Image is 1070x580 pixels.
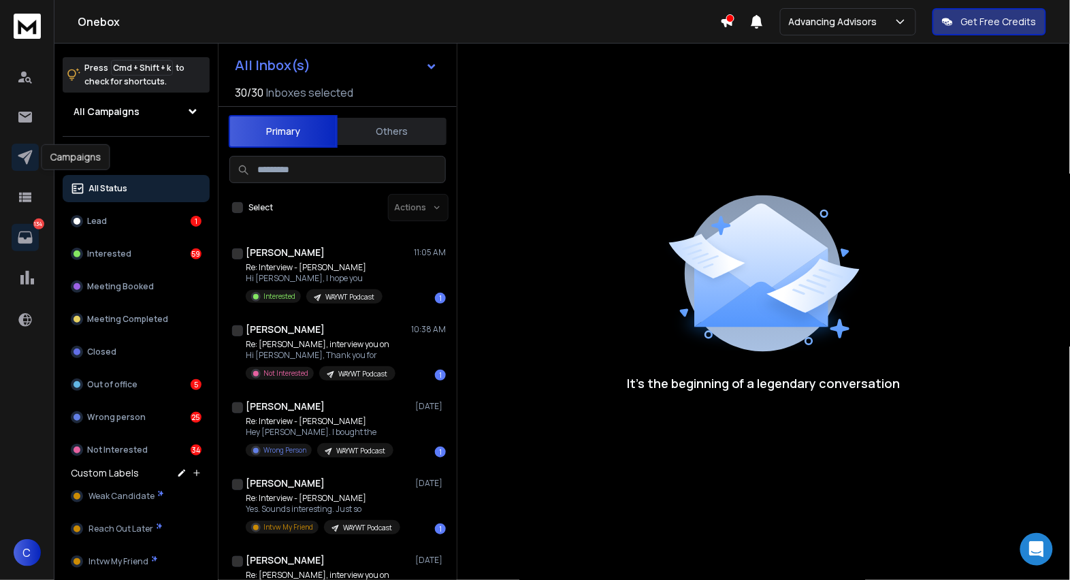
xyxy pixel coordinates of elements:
[338,369,387,379] p: WAYWT Podcast
[191,248,201,259] div: 59
[435,447,446,457] div: 1
[33,219,44,229] p: 134
[63,483,210,510] button: Weak Candidate
[246,493,400,504] p: Re: Interview - [PERSON_NAME]
[78,14,720,30] h1: Onebox
[63,240,210,268] button: Interested59
[246,323,325,336] h1: [PERSON_NAME]
[88,556,148,567] span: Intvw My Friend
[63,175,210,202] button: All Status
[191,379,201,390] div: 5
[63,273,210,300] button: Meeting Booked
[74,105,140,118] h1: All Campaigns
[263,368,308,378] p: Not Interested
[789,15,883,29] p: Advancing Advisors
[246,477,325,490] h1: [PERSON_NAME]
[87,379,137,390] p: Out of office
[246,350,395,361] p: Hi [PERSON_NAME], Thank you for
[246,504,400,515] p: Yes. Sounds interesting. Just so
[248,202,273,213] label: Select
[246,262,383,273] p: Re: Interview - [PERSON_NAME]
[246,400,325,413] h1: [PERSON_NAME]
[63,515,210,543] button: Reach Out Later
[14,539,41,566] button: C
[263,522,313,532] p: Intvw My Friend
[63,404,210,431] button: Wrong person25
[87,347,116,357] p: Closed
[63,208,210,235] button: Lead1
[435,293,446,304] div: 1
[88,491,155,502] span: Weak Candidate
[235,84,263,101] span: 30 / 30
[627,374,901,393] p: It’s the beginning of a legendary conversation
[435,370,446,381] div: 1
[87,445,148,455] p: Not Interested
[1020,533,1053,566] div: Open Intercom Messenger
[336,446,385,456] p: WAYWT Podcast
[263,445,306,455] p: Wrong Person
[246,246,325,259] h1: [PERSON_NAME]
[191,445,201,455] div: 34
[343,523,392,533] p: WAYWT Podcast
[263,291,295,302] p: Interested
[63,548,210,575] button: Intvw My Friend
[87,314,168,325] p: Meeting Completed
[235,59,310,72] h1: All Inbox(s)
[266,84,353,101] h3: Inboxes selected
[63,436,210,464] button: Not Interested34
[87,248,131,259] p: Interested
[12,224,39,251] a: 134
[246,273,383,284] p: Hi [PERSON_NAME], I hope you
[246,339,395,350] p: Re: [PERSON_NAME], interview you on
[338,116,447,146] button: Others
[246,553,325,567] h1: [PERSON_NAME]
[191,412,201,423] div: 25
[411,324,446,335] p: 10:38 AM
[111,60,173,76] span: Cmd + Shift + k
[88,183,127,194] p: All Status
[71,466,139,480] h3: Custom Labels
[63,338,210,366] button: Closed
[87,216,107,227] p: Lead
[63,148,210,167] h3: Filters
[63,371,210,398] button: Out of office5
[41,144,110,170] div: Campaigns
[229,115,338,148] button: Primary
[961,15,1037,29] p: Get Free Credits
[87,281,154,292] p: Meeting Booked
[63,306,210,333] button: Meeting Completed
[63,98,210,125] button: All Campaigns
[325,292,374,302] p: WAYWT Podcast
[414,247,446,258] p: 11:05 AM
[246,427,393,438] p: Hey [PERSON_NAME]. I bought the
[415,478,446,489] p: [DATE]
[415,401,446,412] p: [DATE]
[933,8,1046,35] button: Get Free Credits
[14,14,41,39] img: logo
[88,523,153,534] span: Reach Out Later
[87,412,146,423] p: Wrong person
[84,61,184,88] p: Press to check for shortcuts.
[224,52,449,79] button: All Inbox(s)
[246,416,393,427] p: Re: Interview - [PERSON_NAME]
[415,555,446,566] p: [DATE]
[435,523,446,534] div: 1
[191,216,201,227] div: 1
